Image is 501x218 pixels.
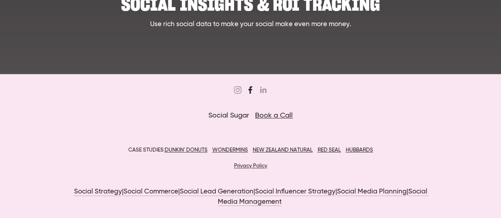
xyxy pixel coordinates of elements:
[252,147,312,153] a: NEW ZEALAND NATURAL
[208,112,249,119] span: Social Sugar
[255,188,335,196] a: Social Influencer Strategy
[246,86,254,94] a: Sugar Digi
[255,112,293,119] a: Book a Call
[234,163,267,169] a: Privacy Policy
[179,188,253,196] a: Social Lead Generation
[69,187,432,207] p: | | | | |
[337,188,406,196] a: Social Media Planning
[164,147,207,153] a: DUNKIN’ DONUTS
[123,188,178,196] a: Social Commerce
[74,188,122,196] a: Social Strategy
[317,147,341,153] a: RED SEAL
[259,86,267,94] a: Jordan Eley
[345,147,373,153] a: HUBBARDS
[212,147,248,153] a: WONDERMINS
[234,86,242,94] a: Sugar&Partners
[69,19,432,30] p: Use rich social data to make your social make even more money.
[69,145,432,155] p: CASE STUDIES:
